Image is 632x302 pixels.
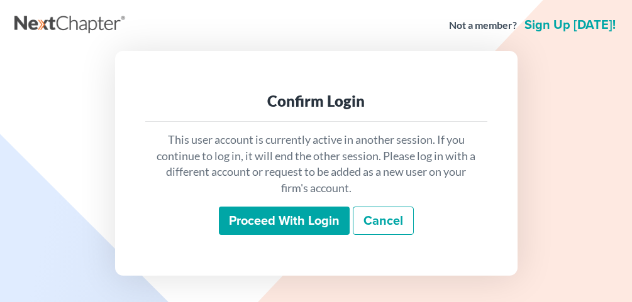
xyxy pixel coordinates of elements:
div: Confirm Login [155,91,477,111]
strong: Not a member? [449,18,517,33]
a: Cancel [353,207,414,235]
p: This user account is currently active in another session. If you continue to log in, it will end ... [155,132,477,197]
a: Sign up [DATE]! [522,19,618,31]
input: Proceed with login [219,207,350,235]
